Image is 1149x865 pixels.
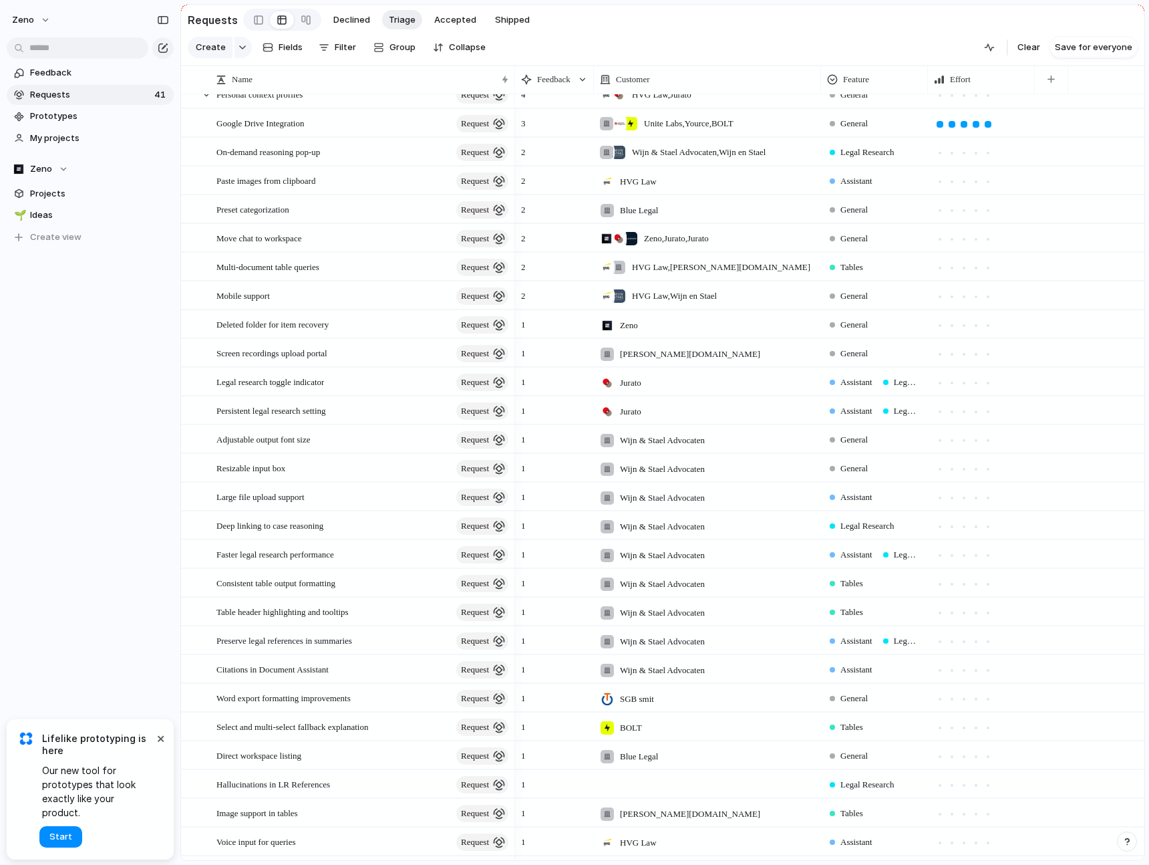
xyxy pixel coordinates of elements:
[840,117,868,130] span: General
[327,10,377,30] button: Declined
[516,742,531,763] span: 1
[30,231,81,244] span: Create view
[620,405,641,418] span: Jurato
[428,10,483,30] button: Accepted
[461,86,489,104] span: request
[461,718,489,737] span: request
[894,404,919,418] span: Legal Research
[840,548,872,562] span: Assistant
[516,483,531,504] span: 1
[516,311,531,332] span: 1
[840,606,863,619] span: Tables
[516,771,531,791] span: 1
[840,404,872,418] span: Assistant
[257,37,308,58] button: Fields
[516,455,531,475] span: 1
[216,546,334,562] span: Faster legal research performance
[488,10,536,30] button: Shipped
[12,13,34,27] span: Zeno
[632,88,691,102] span: HVG Law , Jurato
[1049,37,1138,58] button: Save for everyone
[840,232,868,245] span: General
[216,719,368,734] span: Select and multi-select fallback explanation
[456,805,508,822] button: request
[7,85,174,105] a: Requests41
[620,635,705,648] span: Wijn & Stael Advocaten
[894,634,919,648] span: Legal Research
[216,632,352,648] span: Preserve legal references in summaries
[516,426,531,447] span: 1
[620,376,641,390] span: Jurato
[461,459,489,478] span: request
[840,318,868,332] span: General
[894,548,919,562] span: Legal Research
[620,175,657,189] span: HVG Law
[216,604,349,619] span: Table header highlighting and tooltips
[840,491,872,504] span: Assistant
[30,88,150,102] span: Requests
[644,232,709,245] span: Zeno , Jurato , Jurato
[216,230,301,245] span: Move chat to workspace
[1012,37,1045,58] button: Clear
[516,110,531,130] span: 3
[461,747,489,765] span: request
[30,162,52,176] span: Zeno
[840,634,872,648] span: Assistant
[456,402,508,420] button: request
[216,747,301,763] span: Direct workspace listing
[7,63,174,83] a: Feedback
[456,287,508,305] button: request
[516,397,531,418] span: 1
[620,319,638,332] span: Zeno
[216,374,324,389] span: Legal research toggle indicator
[461,143,489,162] span: request
[49,830,72,844] span: Start
[42,733,154,757] span: Lifelike prototyping is here
[840,749,868,763] span: General
[461,517,489,535] span: request
[616,73,650,86] span: Customer
[30,110,169,123] span: Prototypes
[456,230,508,247] button: request
[456,316,508,334] button: request
[456,690,508,707] button: request
[537,73,570,86] span: Feedback
[434,13,476,27] span: Accepted
[495,13,530,27] span: Shipped
[461,172,489,191] span: request
[216,517,323,533] span: Deep linking to case reasoning
[840,376,872,389] span: Assistant
[456,460,508,477] button: request
[456,489,508,506] button: request
[516,570,531,590] span: 1
[461,316,489,334] span: request
[620,463,705,476] span: Wijn & Stael Advocaten
[6,9,57,31] button: Zeno
[840,519,894,533] span: Legal Research
[428,37,491,58] button: Collapse
[461,833,489,852] span: request
[620,693,654,706] span: SGB smit
[461,344,489,363] span: request
[840,88,868,102] span: General
[516,713,531,734] span: 1
[461,574,489,593] span: request
[42,763,154,820] span: Our new tool for prototypes that look exactly like your product.
[632,261,810,274] span: HVG Law , [PERSON_NAME][DOMAIN_NAME]
[14,208,23,223] div: 🌱
[456,747,508,765] button: request
[152,730,168,746] button: Dismiss
[516,541,531,562] span: 1
[516,685,531,705] span: 1
[216,834,296,849] span: Voice input for queries
[644,117,733,130] span: Unite Labs , Yource , BOLT
[232,73,253,86] span: Name
[456,115,508,132] button: request
[632,146,766,159] span: Wijn & Stael Advocaten , Wijn en Stael
[456,86,508,104] button: request
[279,41,303,54] span: Fields
[216,805,298,820] span: Image support in tables
[30,187,169,201] span: Projects
[461,430,489,449] span: request
[840,807,863,820] span: Tables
